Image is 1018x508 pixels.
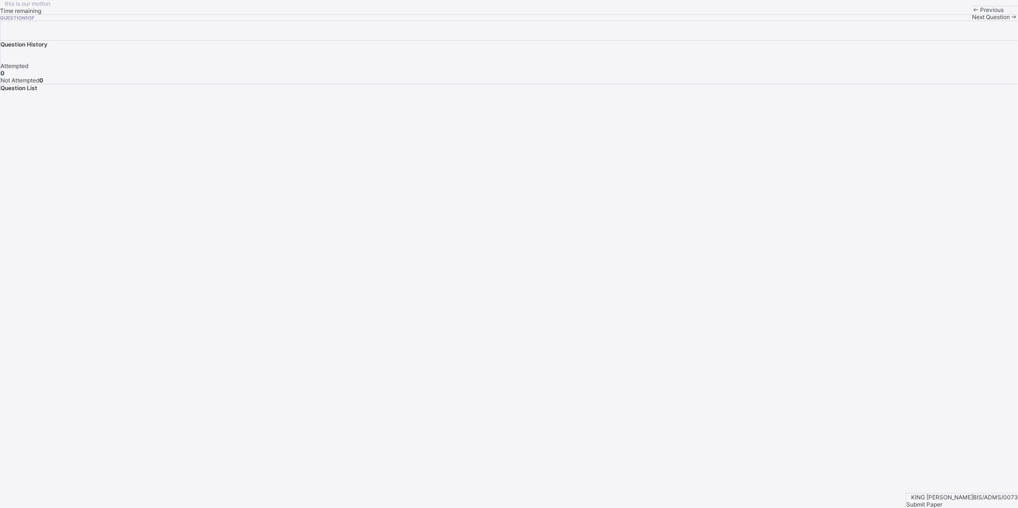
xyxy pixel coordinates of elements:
span: Attempted [0,62,28,69]
span: Next Question [972,13,1010,21]
span: KING [PERSON_NAME] [911,494,973,501]
span: Question List [0,84,37,92]
span: Previous [980,6,1004,13]
b: 0 [0,69,4,77]
span: BIS/ADMS/0073 [973,494,1018,501]
span: Question History [0,41,47,48]
span: Not Attempted [0,77,39,84]
span: Submit Paper [906,501,942,508]
b: 0 [39,77,43,84]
